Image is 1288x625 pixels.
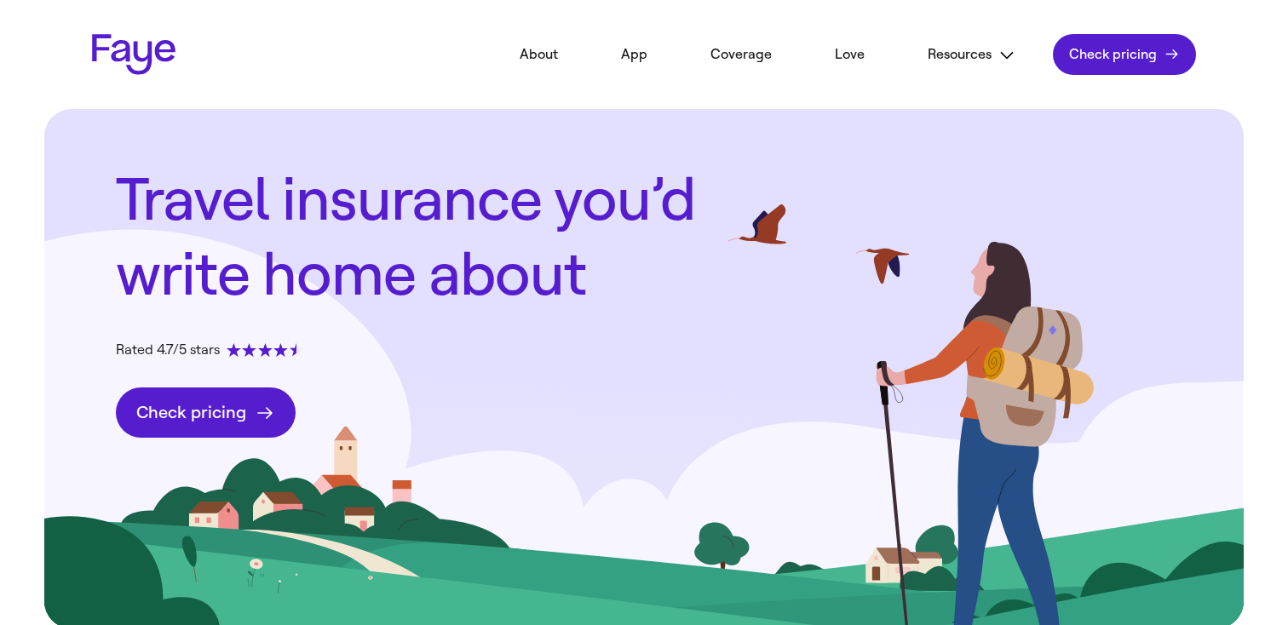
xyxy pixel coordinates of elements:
h1: Travel insurance you’d write home about [116,163,729,312]
a: Love [809,36,890,73]
a: Coverage [685,36,797,73]
span: Check pricing [136,402,246,423]
div: Rated 4.7/5 stars [116,340,303,360]
a: Check pricing [116,387,296,438]
a: Faye Logo [92,34,175,75]
button: Resources [902,36,1041,74]
span: Check pricing [1069,46,1157,63]
a: About [494,36,584,73]
a: App [595,36,673,73]
a: Check pricing [1053,34,1196,75]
